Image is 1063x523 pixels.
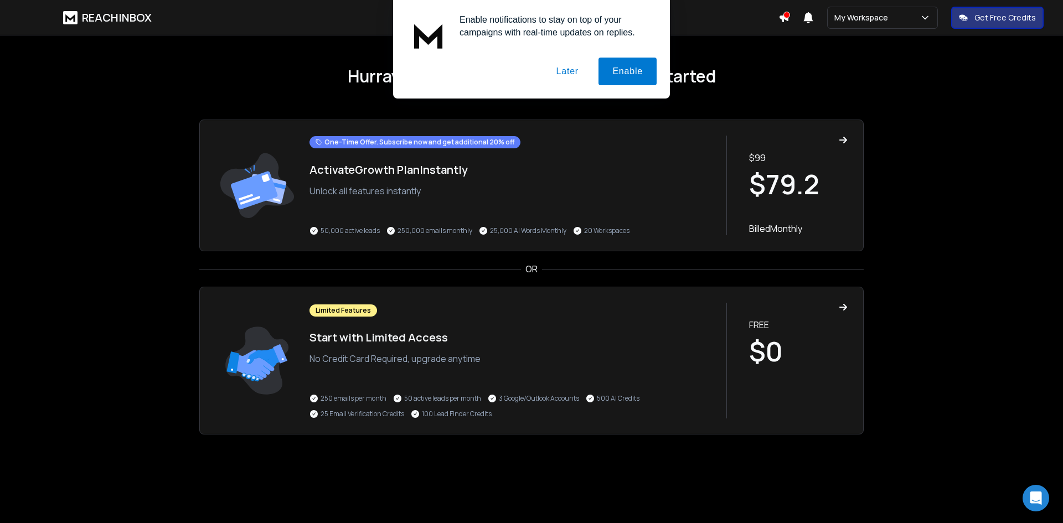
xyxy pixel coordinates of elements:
[406,13,451,58] img: notification icon
[749,222,848,235] p: Billed Monthly
[398,226,472,235] p: 250,000 emails monthly
[451,13,657,39] div: Enable notifications to stay on top of your campaigns with real-time updates on replies.
[749,318,848,332] p: FREE
[422,410,492,418] p: 100 Lead Finder Credits
[309,352,715,365] p: No Credit Card Required, upgrade anytime
[1023,485,1049,511] div: Open Intercom Messenger
[321,226,380,235] p: 50,000 active leads
[309,184,715,198] p: Unlock all features instantly
[584,226,629,235] p: 20 Workspaces
[309,330,715,345] h1: Start with Limited Access
[749,151,848,164] p: $ 99
[404,394,481,403] p: 50 active leads per month
[321,394,386,403] p: 250 emails per month
[542,58,592,85] button: Later
[215,136,298,235] img: trail
[597,394,639,403] p: 500 AI Credits
[490,226,566,235] p: 25,000 AI Words Monthly
[309,162,715,178] h1: Activate Growth Plan Instantly
[749,171,848,198] h1: $ 79.2
[309,304,377,317] div: Limited Features
[199,262,864,276] div: OR
[749,338,848,365] h1: $0
[321,410,404,418] p: 25 Email Verification Credits
[499,394,579,403] p: 3 Google/Outlook Accounts
[215,303,298,418] img: trail
[598,58,657,85] button: Enable
[309,136,520,148] div: One-Time Offer. Subscribe now and get additional 20% off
